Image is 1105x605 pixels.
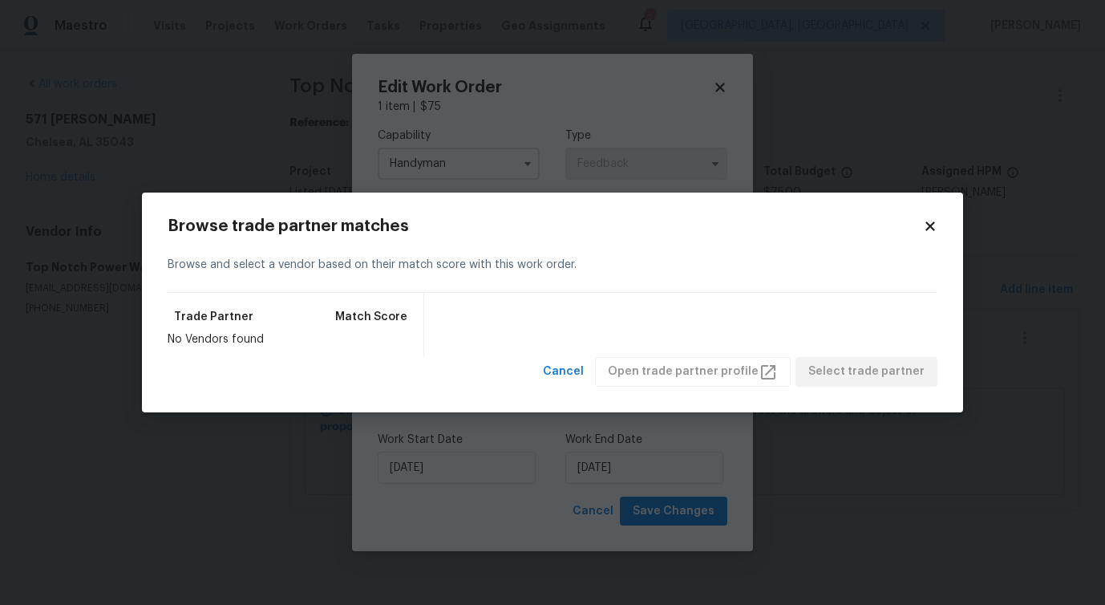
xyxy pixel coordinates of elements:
h2: Browse trade partner matches [168,218,923,234]
button: Cancel [536,357,590,387]
span: Trade Partner [174,309,253,325]
div: Browse and select a vendor based on their match score with this work order. [168,238,937,293]
span: Cancel [543,362,584,382]
div: No Vendors found [168,331,414,347]
span: Match Score [335,309,407,325]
